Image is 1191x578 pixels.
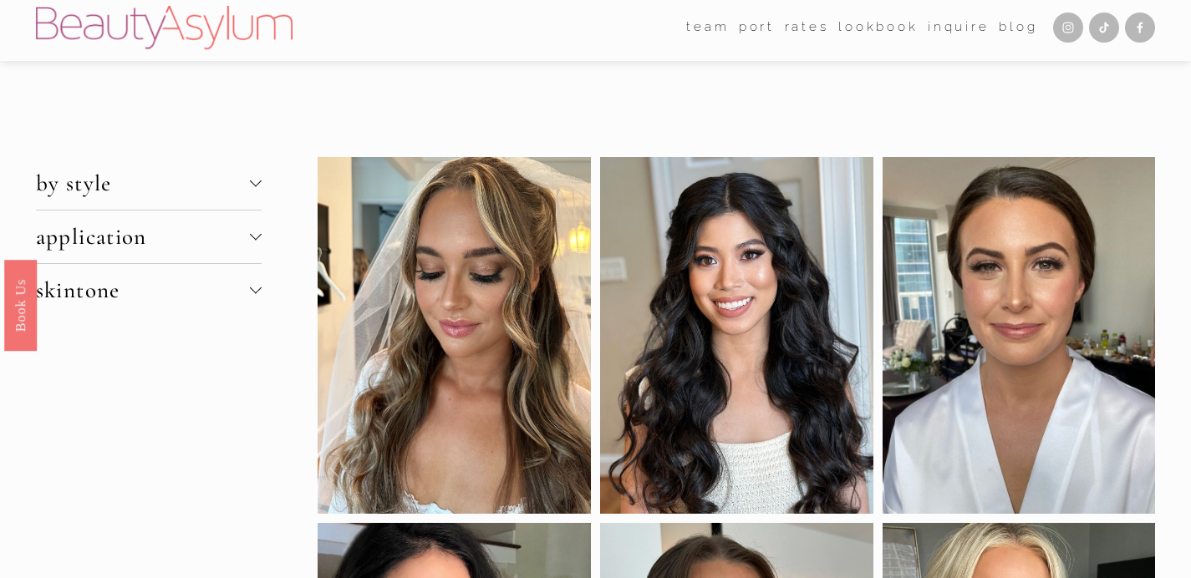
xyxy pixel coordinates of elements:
[686,15,729,41] a: folder dropdown
[1053,13,1083,43] a: Instagram
[739,15,775,41] a: port
[1089,13,1119,43] a: TikTok
[838,15,919,41] a: Lookbook
[36,223,250,251] span: application
[999,15,1037,41] a: Blog
[1125,13,1155,43] a: Facebook
[36,157,262,210] button: by style
[36,264,262,317] button: skintone
[785,15,829,41] a: Rates
[36,210,262,263] button: application
[928,15,990,41] a: Inquire
[36,6,293,49] img: Beauty Asylum | Bridal Hair &amp; Makeup Charlotte &amp; Atlanta
[36,276,250,304] span: skintone
[36,170,250,197] span: by style
[4,260,37,351] a: Book Us
[686,16,729,39] span: team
